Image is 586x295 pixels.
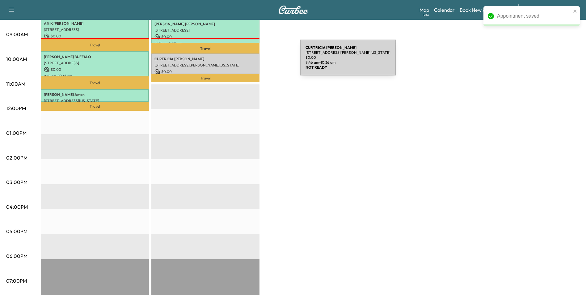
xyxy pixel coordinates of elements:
[41,39,149,51] p: Travel
[44,67,146,72] p: $ 0.00
[154,22,256,27] p: [PERSON_NAME] [PERSON_NAME]
[44,98,146,103] p: [STREET_ADDRESS][US_STATE]
[44,74,146,79] p: 9:41 am - 10:41 am
[41,102,149,111] p: Travel
[419,6,429,14] a: MapBeta
[44,92,146,97] p: [PERSON_NAME] Aman
[423,13,429,17] div: Beta
[6,55,27,63] p: 10:00AM
[44,21,146,26] p: ANIK [PERSON_NAME]
[154,57,256,62] p: CURTRICIA [PERSON_NAME]
[6,228,27,235] p: 05:00PM
[434,6,455,14] a: Calendar
[6,31,28,38] p: 09:00AM
[6,80,25,88] p: 11:00AM
[154,34,256,40] p: $ 0.00
[44,61,146,66] p: [STREET_ADDRESS]
[6,277,27,284] p: 07:00PM
[151,43,259,53] p: Travel
[154,28,256,33] p: [STREET_ADDRESS]
[6,154,27,161] p: 02:00PM
[6,129,27,137] p: 01:00PM
[6,105,26,112] p: 12:00PM
[41,76,149,89] p: Travel
[6,252,27,260] p: 06:00PM
[497,12,571,20] div: Appointment saved!
[44,33,146,39] p: $ 0.00
[460,6,512,14] a: Book New Appointment
[154,41,256,46] p: 8:22 am - 9:22 am
[154,69,256,75] p: $ 0.00
[6,178,27,186] p: 03:00PM
[6,203,28,211] p: 04:00PM
[151,74,259,82] p: Travel
[278,6,308,14] img: Curbee Logo
[573,9,577,14] button: close
[44,54,146,59] p: [PERSON_NAME] BUFFALO
[44,27,146,32] p: [STREET_ADDRESS]
[154,63,256,68] p: [STREET_ADDRESS][PERSON_NAME][US_STATE]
